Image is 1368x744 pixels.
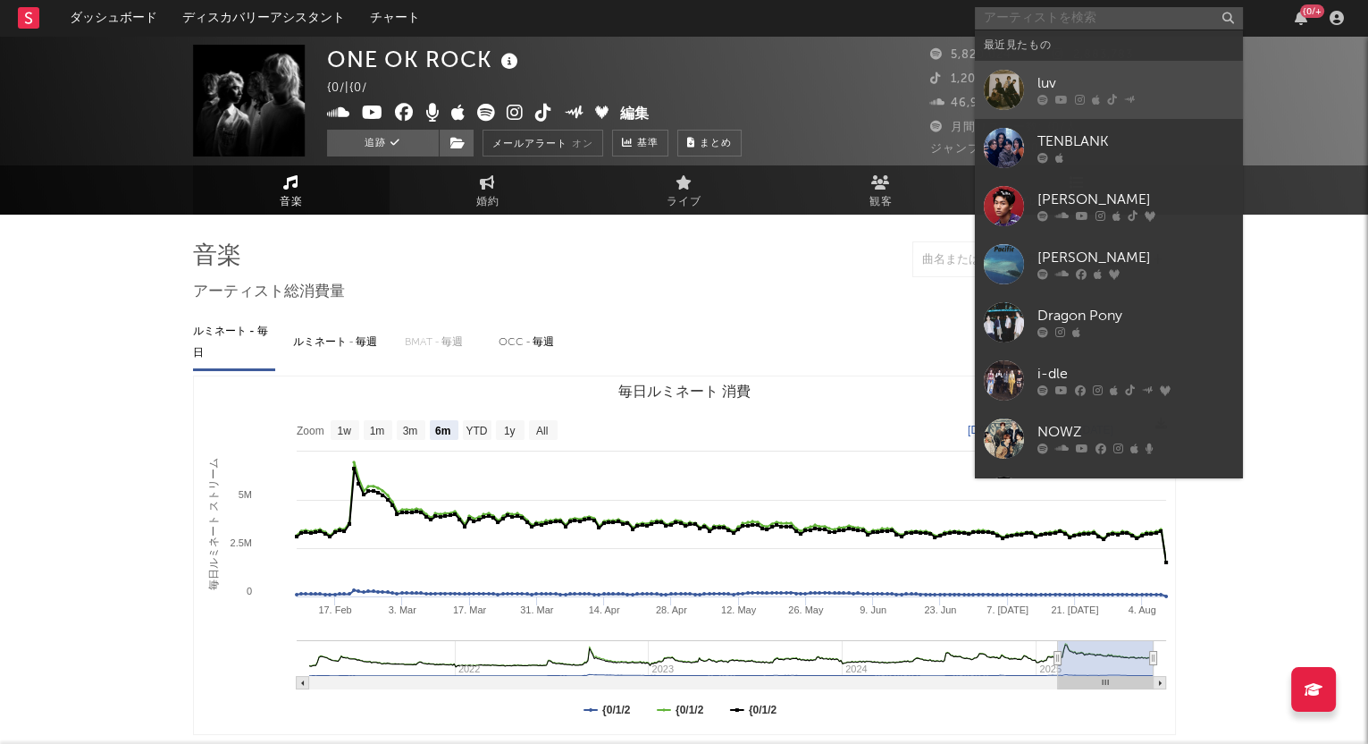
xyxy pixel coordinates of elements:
[1037,422,1234,444] div: NOWZ
[617,384,750,399] text: 毎日ルミネート 消費
[783,165,979,215] a: 観客
[193,317,275,368] div: ルミネート - 毎日
[1295,11,1307,25] button: {0/+
[1051,604,1098,615] text: 21. [DATE]
[620,104,649,126] button: 編集
[860,604,886,615] text: 9. Jun
[238,489,251,500] text: 5M
[1300,4,1324,18] div: {0/+
[675,704,703,716] text: {0/1/2
[975,7,1243,30] input: アーティストを検索
[677,130,742,156] button: まとめ
[612,130,668,156] a: 基準
[483,130,603,156] button: メールアラートオン
[327,130,439,156] button: 追跡
[588,604,619,615] text: 14. Apr
[913,253,1102,267] input: 曲名またはURLで検索
[327,78,388,99] div: {0/ | {0/
[293,327,387,358] div: ルミネート - 毎週
[1037,248,1234,269] div: [PERSON_NAME]
[466,425,487,437] text: YTD
[280,191,303,213] span: 音楽
[1037,73,1234,95] div: luv
[975,235,1243,293] a: [PERSON_NAME]
[637,133,659,155] span: 基準
[390,165,586,215] a: 婚約
[975,177,1243,235] a: [PERSON_NAME]
[986,604,1028,615] text: 7. [DATE]
[337,425,351,437] text: 1w
[476,191,499,213] span: 婚約
[930,49,1011,61] span: 5,820,024
[984,35,1234,56] div: 最近見たもの
[930,97,995,109] span: 46,968
[975,61,1243,119] a: luv
[318,604,351,615] text: 17. Feb
[924,604,956,615] text: 23. Jun
[452,604,486,615] text: 17. Mar
[194,376,1175,734] svg: 毎日ルミネート 消費
[503,425,515,437] text: 1y
[369,425,384,437] text: 1m
[968,424,1002,436] text: [DATE]
[655,604,686,615] text: 28. Apr
[193,165,390,215] a: 音楽
[388,604,416,615] text: 3. Mar
[602,704,631,716] text: {0/1/2
[1037,131,1234,153] div: TENBLANK
[206,458,219,589] text: 毎日ルミネート ストリーム
[520,604,554,615] text: 31. Mar
[1037,190,1234,211] div: [PERSON_NAME]
[535,425,547,437] text: All
[975,119,1243,177] a: TENBLANK
[572,139,593,149] em: オン
[748,704,776,716] text: {0/1/2
[402,425,417,437] text: 3m
[930,122,1078,133] span: 月間リスナー数: {0/人
[1037,364,1234,385] div: i-dle
[975,351,1243,410] a: i-dle
[246,586,251,596] text: 0
[975,293,1243,351] a: Dragon Pony
[327,45,523,74] div: ONE OK ROCK
[667,191,701,213] span: ライブ
[720,604,756,615] text: 12. May
[869,191,893,213] span: 観客
[1128,604,1155,615] text: 4. Aug
[434,425,449,437] text: 6m
[230,537,251,548] text: 2.5M
[975,468,1243,526] a: MAXIMUM THE HORMONE
[1037,306,1234,327] div: Dragon Pony
[930,73,1011,85] span: 1,200,000
[297,425,324,437] text: Zoom
[930,143,1050,155] span: ジャンプスコア: {0//
[788,604,824,615] text: 26. May
[700,139,732,148] span: まとめ
[499,327,570,358] div: OCC - 毎週
[975,410,1243,468] a: NOWZ
[193,282,345,303] span: アーティスト総消費量
[586,165,783,215] a: ライブ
